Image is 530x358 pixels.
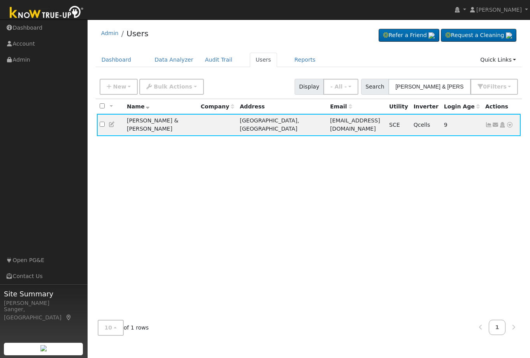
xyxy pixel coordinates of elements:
[506,121,513,129] a: Other actions
[470,79,518,95] button: 0Filters
[126,29,148,38] a: Users
[139,79,204,95] button: Bulk Actions
[389,122,400,128] span: SCE
[444,103,480,110] span: Days since last login
[476,7,522,13] span: [PERSON_NAME]
[489,320,506,335] a: 1
[441,29,516,42] a: Request a Cleaning
[330,117,380,132] span: [EMAIL_ADDRESS][DOMAIN_NAME]
[295,79,324,95] span: Display
[199,53,238,67] a: Audit Trail
[499,122,506,128] a: Login As
[388,79,471,95] input: Search
[65,314,72,321] a: Map
[361,79,389,95] span: Search
[237,114,327,136] td: [GEOGRAPHIC_DATA], [GEOGRAPHIC_DATA]
[485,122,492,128] a: Show Graph
[98,320,124,336] button: 10
[40,345,47,351] img: retrieve
[127,103,150,110] span: Name
[379,29,439,42] a: Refer a Friend
[124,114,198,136] td: [PERSON_NAME] & [PERSON_NAME]
[389,103,408,111] div: Utility
[109,121,116,128] a: Edit User
[4,289,83,299] span: Site Summary
[100,79,138,95] button: New
[6,4,88,22] img: Know True-Up
[149,53,199,67] a: Data Analyzer
[414,122,430,128] span: Qcells
[323,79,358,95] button: - All -
[154,83,192,90] span: Bulk Actions
[105,324,112,331] span: 10
[474,53,522,67] a: Quick Links
[289,53,321,67] a: Reports
[201,103,234,110] span: Company name
[487,83,507,90] span: Filter
[506,32,512,39] img: retrieve
[250,53,277,67] a: Users
[98,320,149,336] span: of 1 rows
[444,122,448,128] span: 08/13/2025 4:43:12 PM
[101,30,119,36] a: Admin
[414,103,439,111] div: Inverter
[503,83,506,90] span: s
[428,32,435,39] img: retrieve
[4,299,83,307] div: [PERSON_NAME]
[96,53,137,67] a: Dashboard
[330,103,352,110] span: Email
[113,83,126,90] span: New
[485,103,518,111] div: Actions
[240,103,325,111] div: Address
[4,305,83,322] div: Sanger, [GEOGRAPHIC_DATA]
[492,121,499,129] a: ree624@aol.com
